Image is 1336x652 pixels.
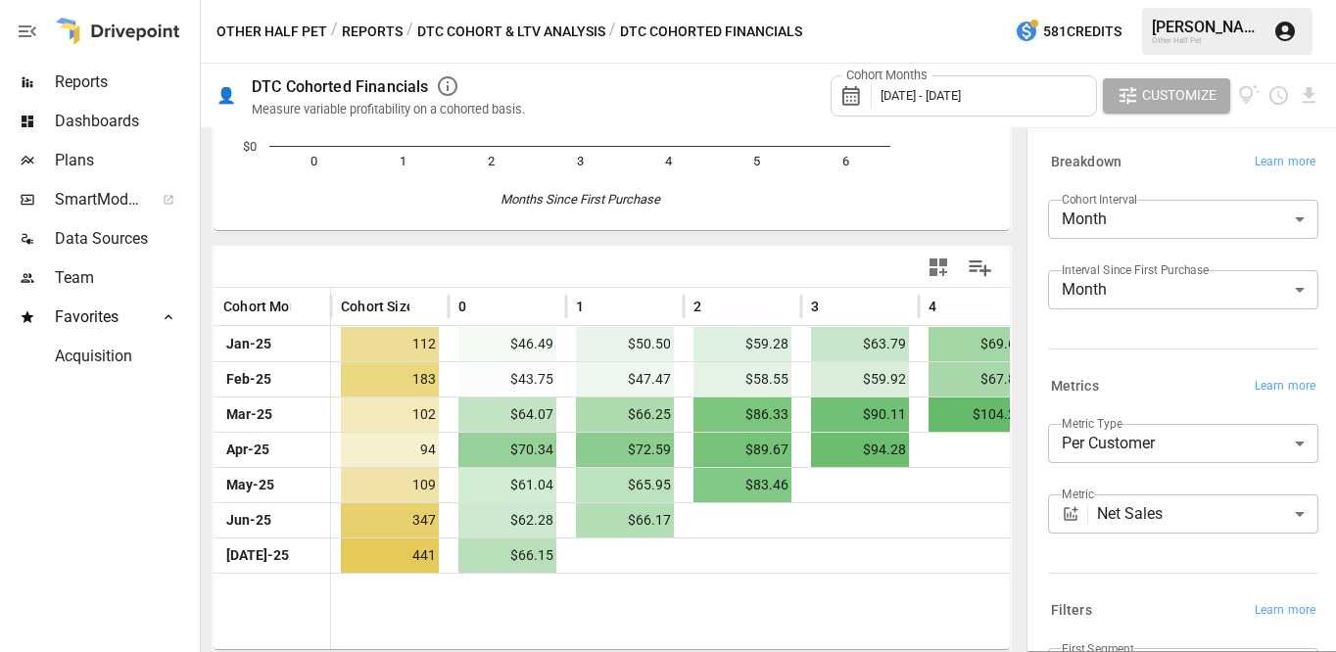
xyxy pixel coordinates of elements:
span: 183 [341,362,439,396]
span: $65.95 [576,468,674,502]
button: DTC Cohort & LTV Analysis [417,20,605,44]
button: View documentation [1238,78,1261,114]
span: Learn more [1255,377,1315,396]
span: 4 [929,297,936,316]
div: / [609,20,616,44]
label: Interval Since First Purchase [1062,261,1209,278]
label: Metric Type [1062,415,1122,432]
span: $62.28 [458,503,556,537]
span: $43.75 [458,362,556,396]
span: Acquisition [55,345,196,368]
span: 109 [341,468,439,502]
span: $59.28 [693,327,791,361]
span: $83.46 [693,468,791,502]
div: 👤 [216,86,236,105]
span: $58.55 [693,362,791,396]
span: $66.25 [576,397,674,432]
span: $50.50 [576,327,674,361]
text: 1 [400,154,406,168]
text: 2 [488,154,495,168]
text: $0 [243,139,257,154]
span: 112 [341,327,439,361]
div: Measure variable profitability on a cohorted basis. [252,102,525,116]
span: May-25 [223,468,277,502]
span: Learn more [1255,601,1315,621]
button: Sort [703,293,731,320]
span: 2 [693,297,701,316]
span: $63.79 [811,327,909,361]
label: Metric [1062,486,1094,502]
button: Sort [821,293,848,320]
span: $90.11 [811,397,909,432]
div: / [331,20,338,44]
span: SmartModel [55,188,141,211]
span: Mar-25 [223,397,275,432]
label: Cohort Interval [1062,191,1137,208]
span: Reports [55,70,196,94]
button: Manage Columns [958,246,1002,290]
span: 347 [341,503,439,537]
text: 5 [753,154,760,168]
span: Plans [55,149,196,172]
span: $66.17 [576,503,674,537]
button: Sort [411,293,439,320]
span: 441 [341,538,439,573]
div: [PERSON_NAME] [1152,18,1262,36]
span: [DATE]-25 [223,538,292,573]
h6: Filters [1051,600,1092,622]
span: 1 [576,297,584,316]
div: DTC Cohorted Financials [252,77,428,96]
div: Per Customer [1048,424,1318,463]
button: Sort [586,293,613,320]
span: $64.07 [458,397,556,432]
span: $69.69 [929,327,1026,361]
span: $67.87 [929,362,1026,396]
span: 3 [811,297,819,316]
span: $89.67 [693,433,791,467]
span: Data Sources [55,227,196,251]
button: Reports [342,20,403,44]
h6: Metrics [1051,376,1099,397]
span: Dashboards [55,110,196,133]
span: $86.33 [693,397,791,432]
span: $47.47 [576,362,674,396]
div: Month [1048,200,1318,239]
text: Months Since First Purchase [501,192,661,207]
button: 581Credits [1007,14,1129,50]
div: / [406,20,413,44]
span: Team [55,266,196,290]
span: Apr-25 [223,433,272,467]
span: $94.28 [811,433,909,467]
button: Sort [468,293,496,320]
span: 102 [341,397,439,432]
button: Download report [1298,84,1320,107]
span: [DATE] - [DATE] [881,88,961,103]
span: Jun-25 [223,503,274,537]
span: Customize [1142,83,1217,108]
span: $66.15 [458,538,556,573]
button: Schedule report [1267,84,1290,107]
span: Learn more [1255,153,1315,172]
span: 94 [341,433,439,467]
span: ™ [140,185,154,210]
span: Favorites [55,305,141,329]
text: 3 [577,154,584,168]
span: $46.49 [458,327,556,361]
span: $72.59 [576,433,674,467]
button: Sort [293,293,320,320]
span: $104.21 [929,397,1026,432]
span: $70.34 [458,433,556,467]
text: 4 [665,154,673,168]
button: Customize [1103,78,1230,114]
span: 0 [458,297,466,316]
h6: Breakdown [1051,152,1121,173]
span: Cohort Size [341,297,414,316]
span: $59.92 [811,362,909,396]
text: 0 [310,154,317,168]
button: Sort [938,293,966,320]
button: Other Half Pet [216,20,327,44]
span: 581 Credits [1043,20,1121,44]
text: 6 [842,154,849,168]
label: Cohort Months [841,67,932,84]
span: Jan-25 [223,327,274,361]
